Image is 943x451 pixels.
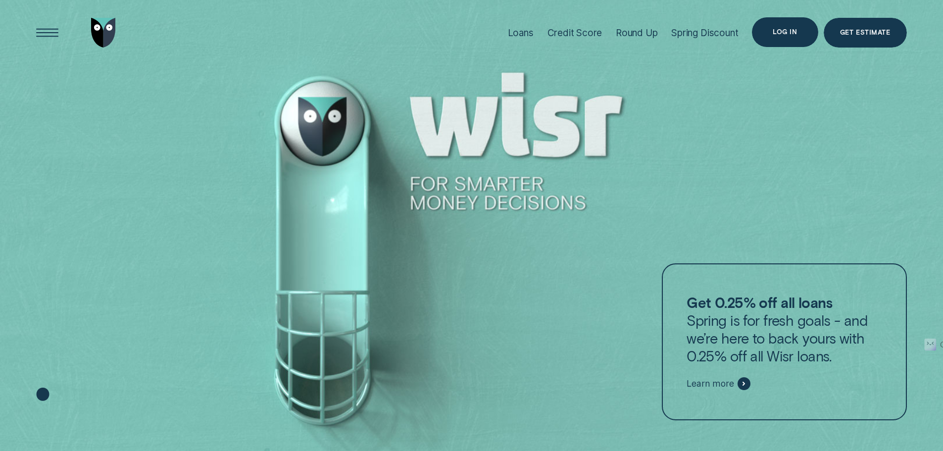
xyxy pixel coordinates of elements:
div: Credit Score [547,27,602,39]
span: Learn more [687,378,734,389]
button: Open Menu [33,18,62,48]
div: Log in [773,29,797,35]
div: Loans [508,27,534,39]
p: Spring is for fresh goals - and we’re here to back yours with 0.25% off all Wisr loans. [687,294,882,365]
img: Wisr [91,18,116,48]
button: Log in [752,17,818,47]
div: Round Up [616,27,658,39]
a: Get 0.25% off all loansSpring is for fresh goals - and we’re here to back yours with 0.25% off al... [662,263,906,421]
a: Get Estimate [824,18,907,48]
strong: Get 0.25% off all loans [687,294,832,311]
div: Spring Discount [671,27,738,39]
